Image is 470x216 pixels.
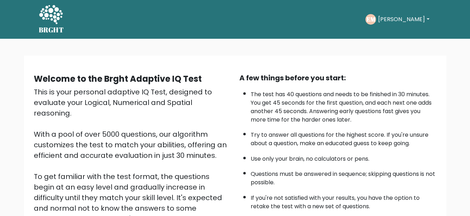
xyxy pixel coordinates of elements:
li: If you're not satisfied with your results, you have the option to retake the test with a new set ... [251,190,437,211]
h5: BRGHT [39,26,64,34]
li: Use only your brain, no calculators or pens. [251,151,437,163]
b: Welcome to the Brght Adaptive IQ Test [34,73,202,85]
a: BRGHT [39,3,64,36]
li: Try to answer all questions for the highest score. If you're unsure about a question, make an edu... [251,127,437,148]
div: A few things before you start: [239,73,437,83]
text: EM [366,15,376,23]
li: Questions must be answered in sequence; skipping questions is not possible. [251,166,437,187]
li: The test has 40 questions and needs to be finished in 30 minutes. You get 45 seconds for the firs... [251,87,437,124]
button: [PERSON_NAME] [376,15,431,24]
